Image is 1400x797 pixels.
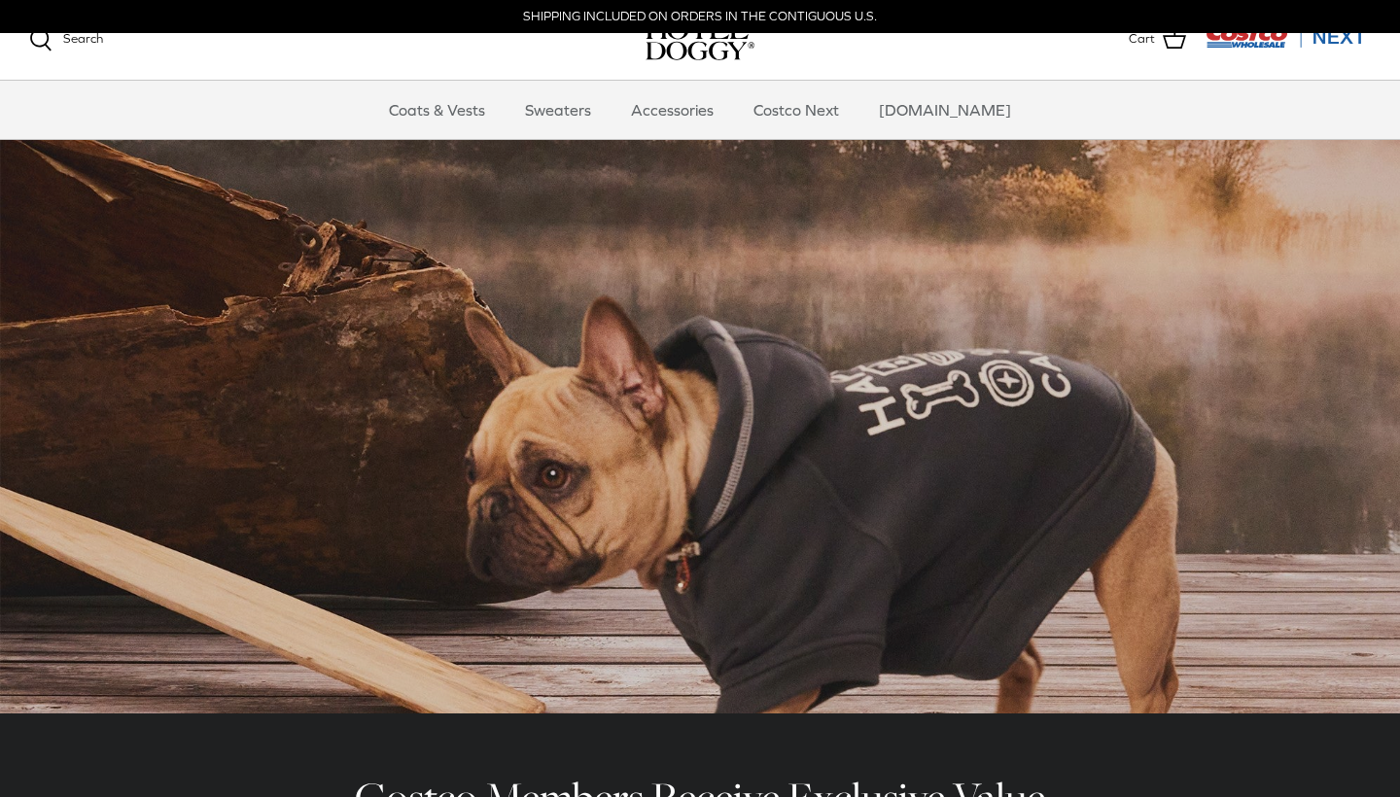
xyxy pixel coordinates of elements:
a: [DOMAIN_NAME] [861,81,1029,139]
img: hoteldoggycom [646,19,754,60]
a: Costco Next [736,81,857,139]
span: Cart [1129,29,1155,50]
span: Search [63,31,103,46]
a: Visit Costco Next [1206,37,1371,52]
a: Search [29,28,103,52]
a: hoteldoggy.com hoteldoggycom [646,19,754,60]
a: Accessories [613,81,731,139]
a: Cart [1129,27,1186,52]
a: Sweaters [507,81,609,139]
img: Costco Next [1206,24,1371,49]
a: Coats & Vests [371,81,503,139]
